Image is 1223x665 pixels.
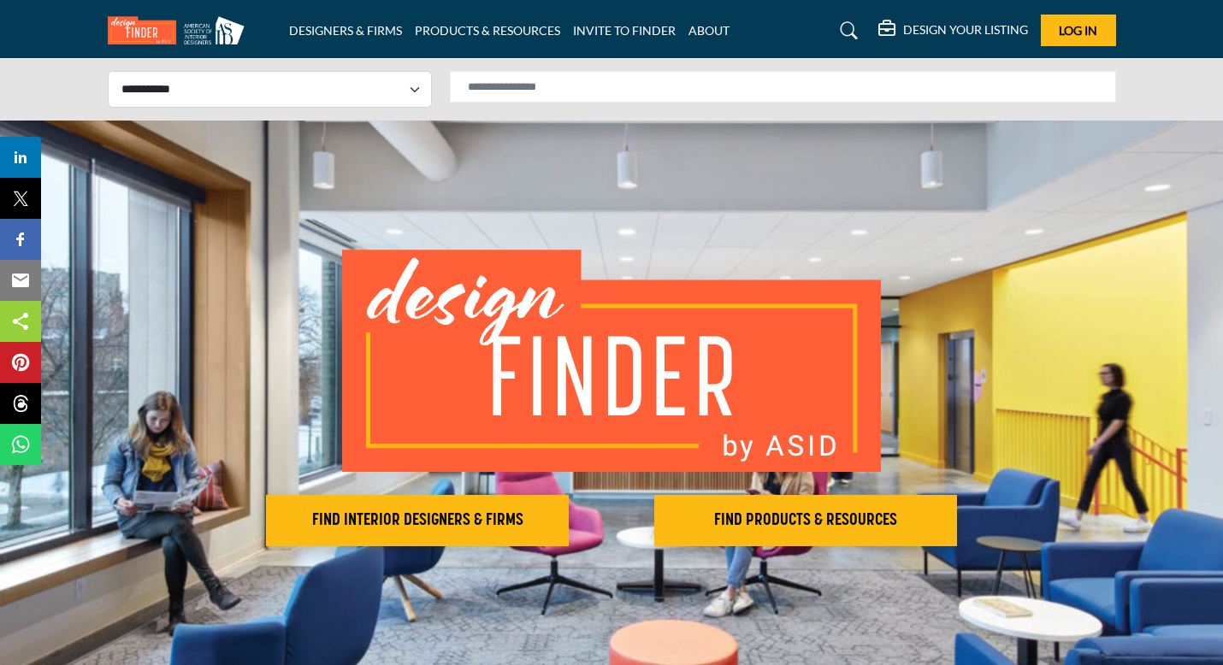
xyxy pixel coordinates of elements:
[108,71,432,108] select: Select Listing Type Dropdown
[415,23,560,38] a: PRODUCTS & RESOURCES
[878,21,1028,41] div: DESIGN YOUR LISTING
[289,23,402,38] a: DESIGNERS & FIRMS
[659,510,952,531] h2: FIND PRODUCTS & RESOURCES
[450,71,1116,103] input: Search Solutions
[573,23,676,38] a: INVITE TO FINDER
[271,510,564,531] h2: FIND INTERIOR DESIGNERS & FIRMS
[266,495,569,546] button: FIND INTERIOR DESIGNERS & FIRMS
[1059,23,1097,38] span: Log In
[688,23,730,38] a: ABOUT
[108,16,253,44] img: Site Logo
[654,495,957,546] button: FIND PRODUCTS & RESOURCES
[342,250,881,472] img: image
[1041,15,1116,46] button: Log In
[903,22,1028,38] h5: DESIGN YOUR LISTING
[824,17,869,44] a: Search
